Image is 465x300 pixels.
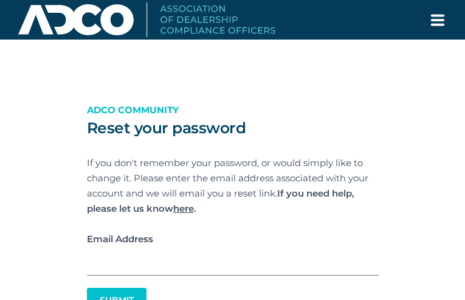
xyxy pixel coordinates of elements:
[87,155,379,216] p: If you don't remember your password, or would simply like to change it. Please enter the email ad...
[87,231,379,246] label: Email Address
[87,102,379,117] p: ADCO Community
[87,119,379,137] h2: Reset your password
[173,203,194,214] a: here
[18,2,275,37] img: Association of Dealership Compliance Officers logo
